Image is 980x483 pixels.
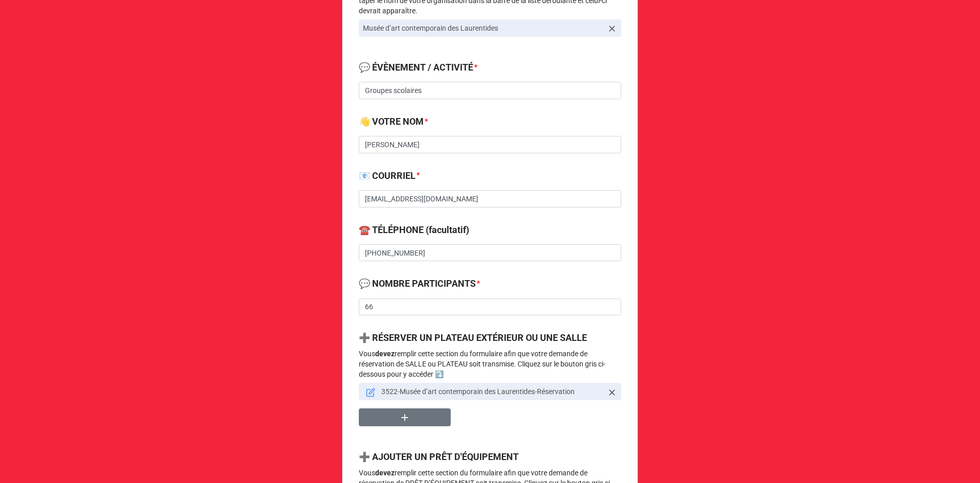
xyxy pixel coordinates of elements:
[381,386,603,397] p: 3522-Musée d’art contemporain des Laurentides-Réservation
[359,450,519,464] label: ➕ AJOUTER UN PRÊT D'ÉQUIPEMENT
[359,114,424,129] label: 👋 VOTRE NOM
[359,223,469,237] label: ☎️ TÉLÉPHONE (facultatif)
[359,60,473,75] label: 💬 ÉVÈNEMENT / ACTIVITÉ
[359,277,476,291] label: 💬 NOMBRE PARTICIPANTS
[359,349,621,379] p: Vous remplir cette section du formulaire afin que votre demande de réservation de SALLE ou PLATEA...
[359,169,415,183] label: 📧 COURRIEL
[375,469,395,477] strong: devez
[363,23,603,33] p: Musée d’art contemporain des Laurentides
[375,350,395,358] strong: devez
[359,331,587,345] label: ➕ RÉSERVER UN PLATEAU EXTÉRIEUR OU UNE SALLE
